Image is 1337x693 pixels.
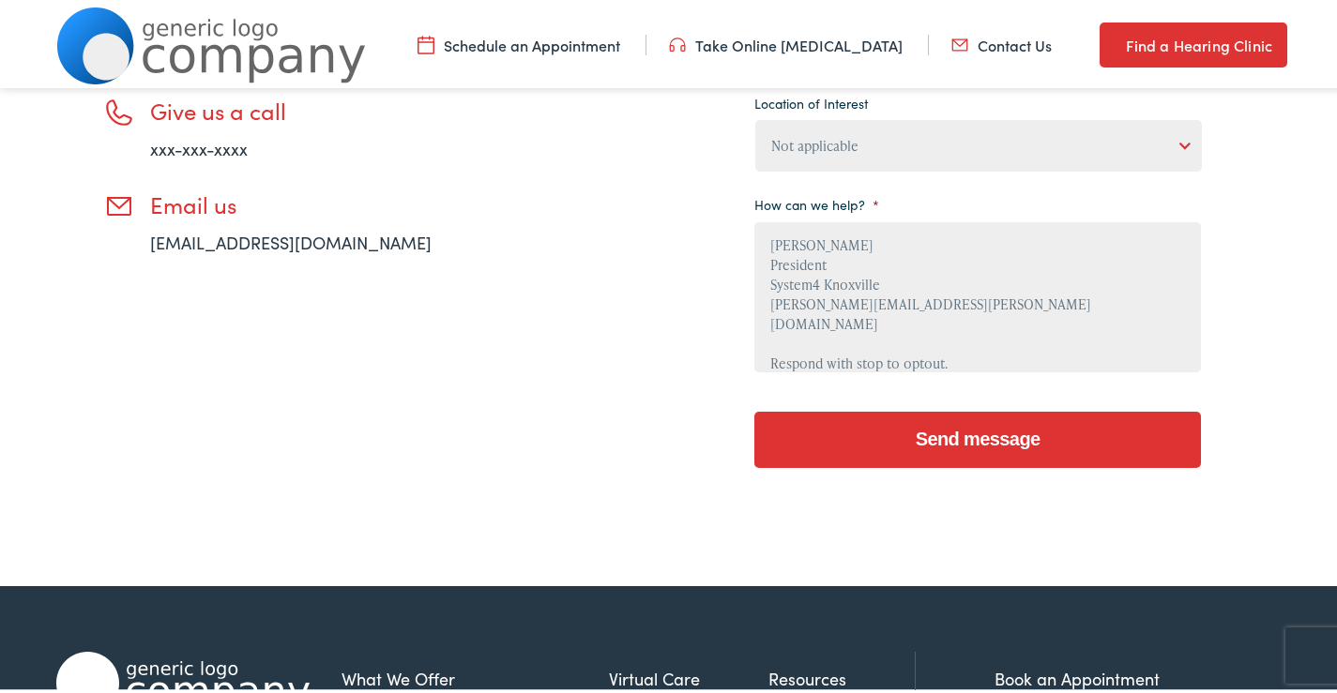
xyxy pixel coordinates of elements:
a: Schedule an Appointment [418,31,620,52]
h3: Give us a call [150,94,488,121]
label: Location of Interest [754,91,868,108]
label: How can we help? [754,192,879,209]
a: Virtual Care [609,662,768,687]
a: Book an Appointment [995,663,1160,686]
a: Contact Us [951,31,1052,52]
h3: Email us [150,188,488,215]
img: utility icon [418,31,434,52]
a: Take Online [MEDICAL_DATA] [669,31,903,52]
img: utility icon [1100,30,1117,53]
a: xxx-xxx-xxxx [150,133,248,157]
a: [EMAIL_ADDRESS][DOMAIN_NAME] [150,227,432,250]
img: utility icon [951,31,968,52]
a: Resources [768,662,915,687]
a: What We Offer [342,662,609,687]
a: Find a Hearing Clinic [1100,19,1287,64]
input: Send message [754,408,1201,464]
img: utility icon [669,31,686,52]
